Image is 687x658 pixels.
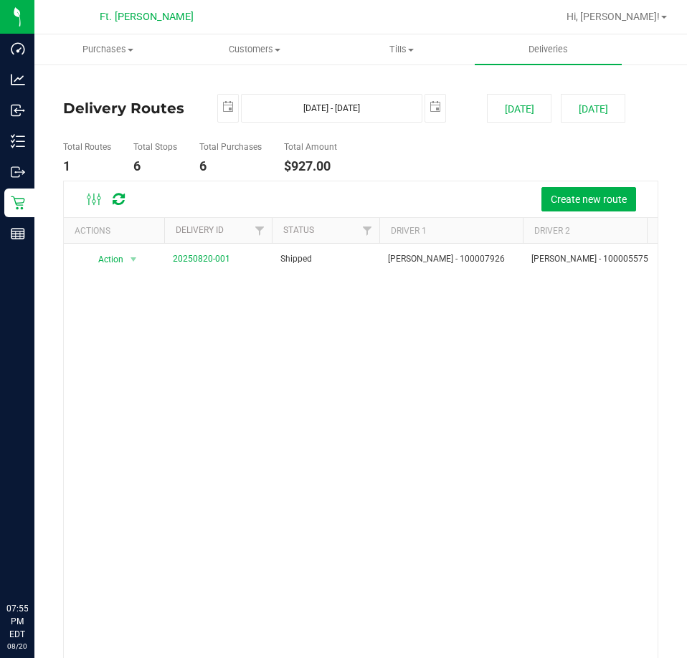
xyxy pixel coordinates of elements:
a: Customers [181,34,328,65]
a: Filter [248,218,272,242]
a: Purchases [34,34,181,65]
h5: Total Purchases [199,143,262,152]
a: Status [283,225,314,235]
span: [PERSON_NAME] - 100005575 [531,252,648,266]
button: Create new route [541,187,636,211]
th: Driver 2 [523,218,666,243]
span: Purchases [35,43,181,56]
p: 08/20 [6,641,28,652]
inline-svg: Reports [11,227,25,241]
inline-svg: Outbound [11,165,25,179]
th: Driver 1 [379,218,523,243]
span: select [125,249,143,270]
inline-svg: Dashboard [11,42,25,56]
iframe: Resource center [14,543,57,586]
h5: Total Routes [63,143,111,152]
h4: 6 [133,159,177,173]
span: Ft. [PERSON_NAME] [100,11,194,23]
div: Actions [75,226,158,236]
p: 07:55 PM EDT [6,602,28,641]
a: Delivery ID [176,225,224,235]
span: Create new route [551,194,627,205]
inline-svg: Inbound [11,103,25,118]
span: Action [85,249,124,270]
inline-svg: Inventory [11,134,25,148]
h5: Total Stops [133,143,177,152]
a: Filter [356,218,379,242]
span: Customers [182,43,328,56]
a: Deliveries [475,34,622,65]
span: select [425,95,445,120]
span: [PERSON_NAME] - 100007926 [388,252,505,266]
button: [DATE] [561,94,625,123]
span: Hi, [PERSON_NAME]! [567,11,660,22]
h4: $927.00 [284,159,337,173]
a: 20250820-001 [173,254,230,264]
span: Deliveries [509,43,587,56]
h4: 6 [199,159,262,173]
button: [DATE] [487,94,551,123]
h4: Delivery Routes [63,94,196,123]
inline-svg: Retail [11,196,25,210]
span: select [218,95,238,120]
a: Tills [328,34,475,65]
inline-svg: Analytics [11,72,25,87]
h5: Total Amount [284,143,337,152]
h4: 1 [63,159,111,173]
span: Tills [329,43,475,56]
span: Shipped [280,252,312,266]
